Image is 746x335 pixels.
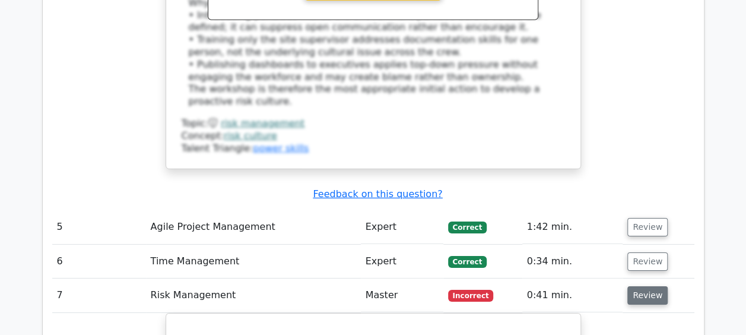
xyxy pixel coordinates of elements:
td: Expert [361,245,443,279]
div: Topic: [182,118,565,130]
td: Master [361,279,443,312]
td: 0:41 min. [522,279,623,312]
td: Agile Project Management [146,210,361,244]
td: 6 [52,245,146,279]
span: Correct [448,222,487,233]
div: Talent Triangle: [182,118,565,154]
td: 5 [52,210,146,244]
td: 7 [52,279,146,312]
span: Correct [448,256,487,268]
td: 1:42 min. [522,210,623,244]
a: power skills [253,143,309,154]
td: Expert [361,210,443,244]
div: Concept: [182,130,565,143]
td: 0:34 min. [522,245,623,279]
span: Incorrect [448,290,494,302]
a: risk management [221,118,304,129]
td: Risk Management [146,279,361,312]
button: Review [627,218,668,236]
button: Review [627,252,668,271]
td: Time Management [146,245,361,279]
a: Feedback on this question? [313,188,442,200]
a: risk culture [224,130,277,141]
button: Review [627,286,668,305]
